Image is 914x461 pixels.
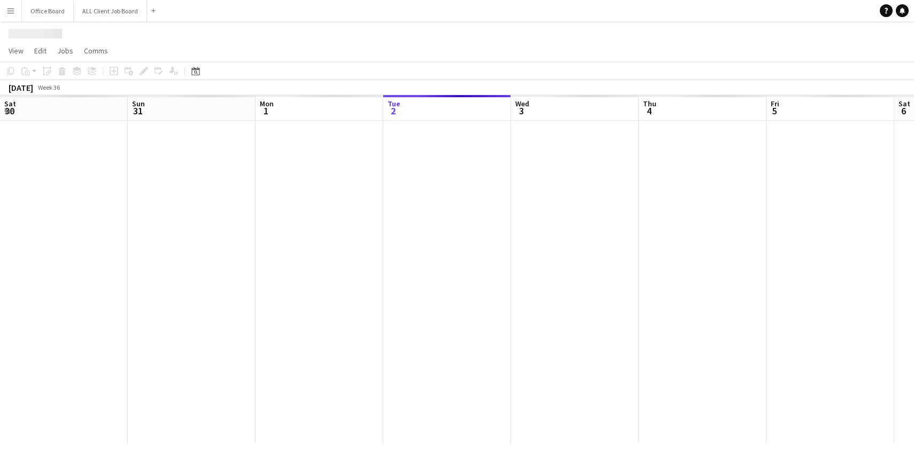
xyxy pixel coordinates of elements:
[9,46,24,56] span: View
[258,105,274,117] span: 1
[9,82,33,93] div: [DATE]
[132,99,145,108] span: Sun
[641,105,656,117] span: 4
[515,99,529,108] span: Wed
[130,105,145,117] span: 31
[84,46,108,56] span: Comms
[35,83,62,91] span: Week 36
[388,99,400,108] span: Tue
[643,99,656,108] span: Thu
[57,46,73,56] span: Jobs
[769,105,779,117] span: 5
[386,105,400,117] span: 2
[22,1,74,21] button: Office Board
[4,99,16,108] span: Sat
[260,99,274,108] span: Mon
[771,99,779,108] span: Fri
[3,105,16,117] span: 30
[80,44,112,58] a: Comms
[4,44,28,58] a: View
[53,44,78,58] a: Jobs
[30,44,51,58] a: Edit
[74,1,147,21] button: ALL Client Job Board
[514,105,529,117] span: 3
[897,105,910,117] span: 6
[34,46,47,56] span: Edit
[898,99,910,108] span: Sat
